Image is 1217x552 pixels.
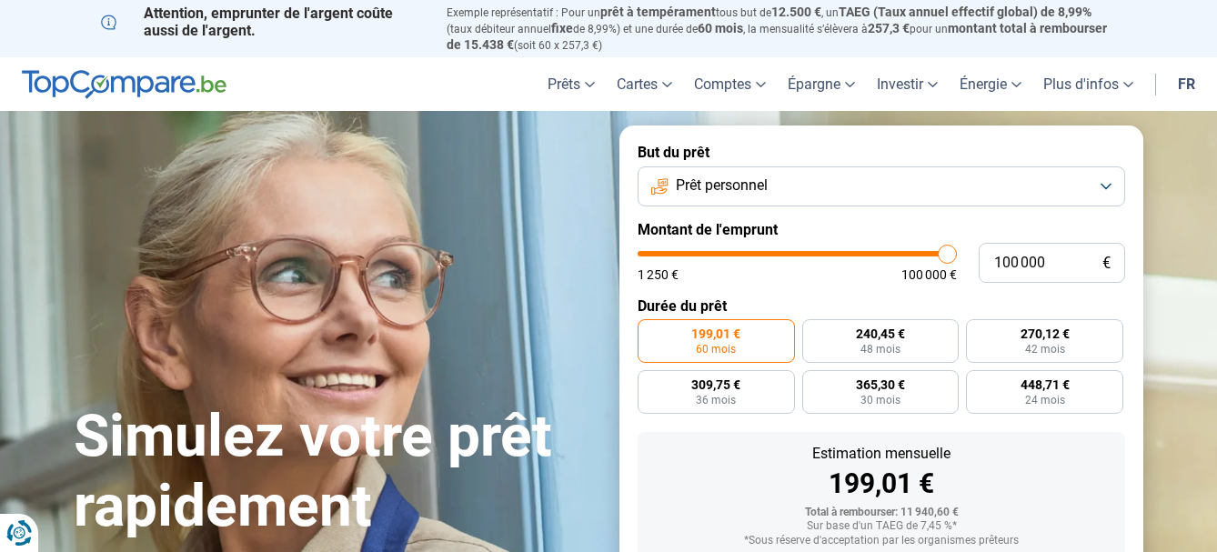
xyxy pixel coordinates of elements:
[696,344,736,355] span: 60 mois
[860,344,900,355] span: 48 mois
[74,402,598,542] h1: Simulez votre prêt rapidement
[652,520,1111,533] div: Sur base d'un TAEG de 7,45 %*
[1032,57,1144,111] a: Plus d'infos
[638,297,1125,315] label: Durée du prêt
[638,166,1125,206] button: Prêt personnel
[777,57,866,111] a: Épargne
[683,57,777,111] a: Comptes
[691,378,740,391] span: 309,75 €
[22,70,226,99] img: TopCompare
[652,470,1111,497] div: 199,01 €
[1167,57,1206,111] a: fr
[856,378,905,391] span: 365,30 €
[652,535,1111,547] div: *Sous réserve d'acceptation par les organismes prêteurs
[606,57,683,111] a: Cartes
[771,5,821,19] span: 12.500 €
[696,395,736,406] span: 36 mois
[652,447,1111,461] div: Estimation mensuelle
[1102,256,1111,271] span: €
[447,21,1107,52] span: montant total à rembourser de 15.438 €
[901,268,957,281] span: 100 000 €
[1021,327,1070,340] span: 270,12 €
[698,21,743,35] span: 60 mois
[447,5,1116,53] p: Exemple représentatif : Pour un tous but de , un (taux débiteur annuel de 8,99%) et une durée de ...
[551,21,573,35] span: fixe
[638,144,1125,161] label: But du prêt
[866,57,949,111] a: Investir
[638,268,679,281] span: 1 250 €
[949,57,1032,111] a: Énergie
[691,327,740,340] span: 199,01 €
[868,21,910,35] span: 257,3 €
[1025,395,1065,406] span: 24 mois
[1025,344,1065,355] span: 42 mois
[839,5,1091,19] span: TAEG (Taux annuel effectif global) de 8,99%
[856,327,905,340] span: 240,45 €
[600,5,716,19] span: prêt à tempérament
[860,395,900,406] span: 30 mois
[537,57,606,111] a: Prêts
[676,176,768,196] span: Prêt personnel
[101,5,425,39] p: Attention, emprunter de l'argent coûte aussi de l'argent.
[638,221,1125,238] label: Montant de l'emprunt
[652,507,1111,519] div: Total à rembourser: 11 940,60 €
[1021,378,1070,391] span: 448,71 €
